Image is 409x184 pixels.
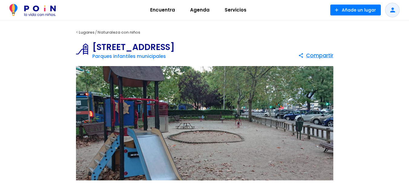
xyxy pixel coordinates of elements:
[187,5,212,15] span: Agenda
[92,43,175,52] h1: [STREET_ADDRESS]
[76,66,333,181] img: Paseo Castellana 180
[222,5,249,15] span: Servicios
[298,50,333,61] button: Compartir
[9,4,56,16] img: POiN
[217,3,254,17] a: Servicios
[330,5,381,15] button: Añade un lugar
[68,28,341,37] div: < /
[143,3,183,17] a: Encuentra
[183,3,217,17] a: Agenda
[92,53,166,59] a: Parques infantiles municipales
[97,29,140,35] a: Naturaleza con niños
[147,5,178,15] span: Encuentra
[76,43,92,55] img: Parques infantiles municipales
[79,29,94,35] a: Lugares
